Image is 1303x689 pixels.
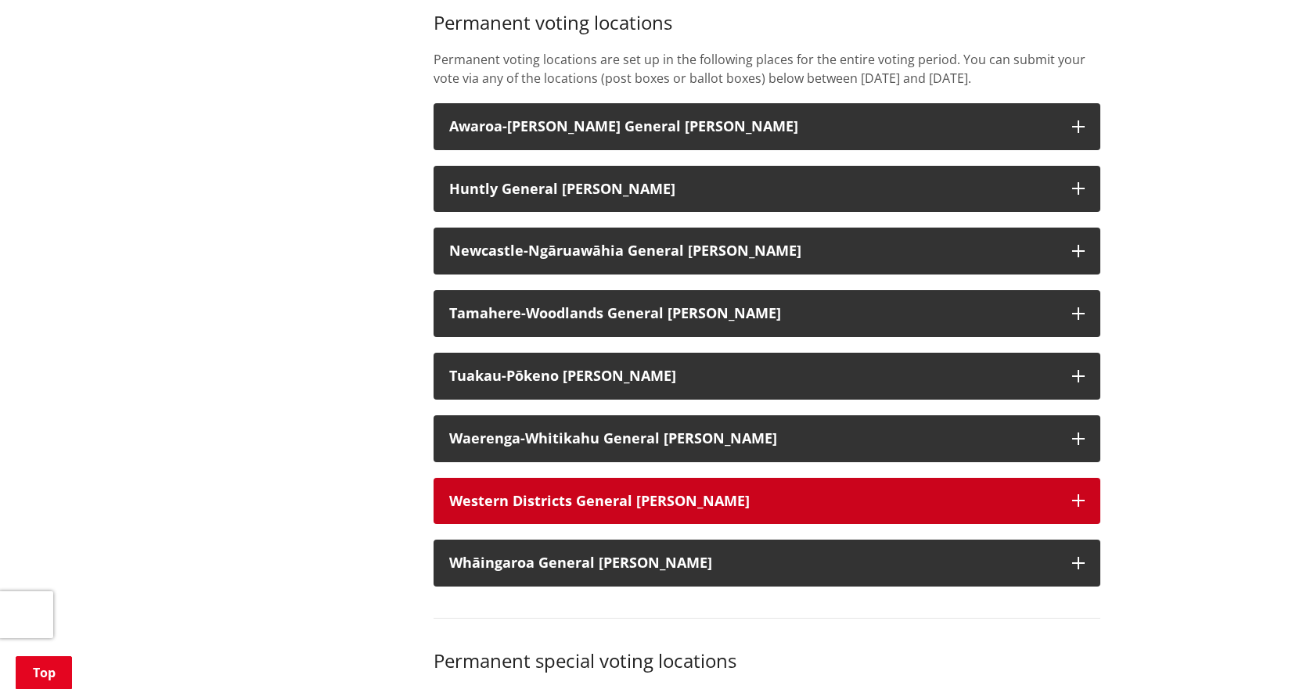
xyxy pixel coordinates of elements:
[434,166,1100,213] button: Huntly General [PERSON_NAME]
[434,50,1100,88] p: Permanent voting locations are set up in the following places for the entire voting period. You c...
[16,656,72,689] a: Top
[449,181,1056,197] h3: Huntly General [PERSON_NAME]
[449,429,777,447] strong: Waerenga-Whitikahu General [PERSON_NAME]
[449,303,781,322] strong: Tamahere-Woodlands General [PERSON_NAME]
[449,491,750,510] strong: Western Districts General [PERSON_NAME]
[1231,623,1287,680] iframe: Messenger Launcher
[434,415,1100,462] button: Waerenga-Whitikahu General [PERSON_NAME]
[434,650,1100,673] h3: Permanent special voting locations
[434,353,1100,400] button: Tuakau-Pōkeno [PERSON_NAME]
[434,478,1100,525] button: Western Districts General [PERSON_NAME]
[449,368,1056,384] h3: Tuakau-Pōkeno [PERSON_NAME]
[449,553,712,572] strong: Whāingaroa General [PERSON_NAME]
[434,290,1100,337] button: Tamahere-Woodlands General [PERSON_NAME]
[449,241,801,260] strong: Newcastle-Ngāruawāhia General [PERSON_NAME]
[449,119,1056,135] h3: Awaroa-[PERSON_NAME] General [PERSON_NAME]
[434,12,1100,34] h3: Permanent voting locations
[434,228,1100,275] button: Newcastle-Ngāruawāhia General [PERSON_NAME]
[434,103,1100,150] button: Awaroa-[PERSON_NAME] General [PERSON_NAME]
[434,540,1100,587] button: Whāingaroa General [PERSON_NAME]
